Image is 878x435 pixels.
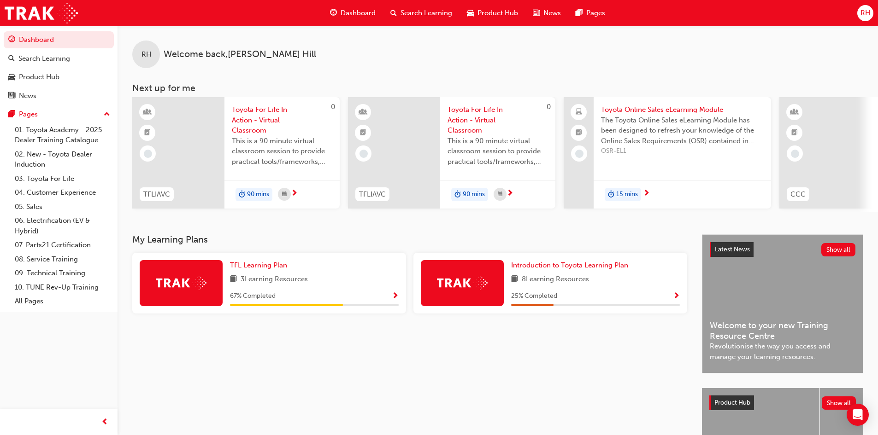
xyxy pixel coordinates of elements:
[11,294,114,308] a: All Pages
[673,292,680,301] span: Show Progress
[710,242,855,257] a: Latest NewsShow all
[5,3,78,23] img: Trak
[19,91,36,101] div: News
[533,7,540,19] span: news-icon
[821,243,856,256] button: Show all
[230,261,287,269] span: TFL Learning Plan
[164,49,316,60] span: Welcome back , [PERSON_NAME] Hill
[847,404,869,426] div: Open Intercom Messenger
[437,276,488,290] img: Trak
[392,290,399,302] button: Show Progress
[511,291,557,302] span: 25 % Completed
[8,110,15,119] span: pages-icon
[525,4,568,23] a: news-iconNews
[511,274,518,285] span: book-icon
[241,274,308,285] span: 3 Learning Resources
[8,36,15,44] span: guage-icon
[643,190,650,198] span: next-icon
[11,123,114,147] a: 01. Toyota Academy - 2025 Dealer Training Catalogue
[11,266,114,280] a: 09. Technical Training
[576,127,582,139] span: booktick-icon
[401,8,452,18] span: Search Learning
[392,292,399,301] span: Show Progress
[791,127,798,139] span: booktick-icon
[616,189,638,200] span: 15 mins
[477,8,518,18] span: Product Hub
[576,7,583,19] span: pages-icon
[791,150,799,158] span: learningRecordVerb_NONE-icon
[331,103,335,111] span: 0
[104,109,110,121] span: up-icon
[4,50,114,67] a: Search Learning
[4,31,114,48] a: Dashboard
[390,7,397,19] span: search-icon
[715,245,750,253] span: Latest News
[118,83,878,93] h3: Next up for me
[467,7,474,19] span: car-icon
[359,189,386,200] span: TFLIAVC
[230,291,276,302] span: 67 % Completed
[586,8,605,18] span: Pages
[8,92,15,100] span: news-icon
[360,106,366,118] span: learningResourceType_INSTRUCTOR_LED-icon
[348,97,555,209] a: 0TFLIAVCToyota For Life In Action - Virtual ClassroomThis is a 90 minute virtual classroom sessio...
[507,190,513,198] span: next-icon
[714,399,750,406] span: Product Hub
[702,234,863,373] a: Latest NewsShow allWelcome to your new Training Resource CentreRevolutionise the way you access a...
[460,4,525,23] a: car-iconProduct Hub
[156,276,206,290] img: Trak
[144,106,151,118] span: learningResourceType_INSTRUCTOR_LED-icon
[4,69,114,86] a: Product Hub
[247,189,269,200] span: 90 mins
[498,189,502,200] span: calendar-icon
[101,417,108,428] span: prev-icon
[608,189,614,201] span: duration-icon
[19,72,59,82] div: Product Hub
[4,29,114,106] button: DashboardSearch LearningProduct HubNews
[860,8,870,18] span: RH
[673,290,680,302] button: Show Progress
[383,4,460,23] a: search-iconSearch Learning
[4,106,114,123] button: Pages
[564,97,771,209] a: Toyota Online Sales eLearning ModuleThe Toyota Online Sales eLearning Module has been designed to...
[454,189,461,201] span: duration-icon
[359,150,368,158] span: learningRecordVerb_NONE-icon
[575,150,583,158] span: learningRecordVerb_NONE-icon
[282,189,287,200] span: calendar-icon
[790,189,806,200] span: CCC
[11,186,114,200] a: 04. Customer Experience
[448,136,548,167] span: This is a 90 minute virtual classroom session to provide practical tools/frameworks, behaviours a...
[543,8,561,18] span: News
[19,109,38,120] div: Pages
[144,127,151,139] span: booktick-icon
[4,87,114,104] a: News
[601,115,764,146] span: The Toyota Online Sales eLearning Module has been designed to refresh your knowledge of the Onlin...
[8,55,15,63] span: search-icon
[709,395,856,410] a: Product HubShow all
[448,104,548,136] span: Toyota For Life In Action - Virtual Classroom
[8,73,15,81] span: car-icon
[230,274,237,285] span: book-icon
[330,7,337,19] span: guage-icon
[822,396,856,410] button: Show all
[11,280,114,295] a: 10. TUNE Rev-Up Training
[341,8,376,18] span: Dashboard
[144,150,152,158] span: learningRecordVerb_NONE-icon
[11,214,114,238] a: 06. Electrification (EV & Hybrid)
[511,260,632,271] a: Introduction to Toyota Learning Plan
[132,97,340,209] a: 0TFLIAVCToyota For Life In Action - Virtual ClassroomThis is a 90 minute virtual classroom sessio...
[547,103,551,111] span: 0
[11,252,114,267] a: 08. Service Training
[18,53,70,64] div: Search Learning
[323,4,383,23] a: guage-iconDashboard
[601,146,764,157] span: OSR-EL1
[710,341,855,362] span: Revolutionise the way you access and manage your learning resources.
[11,200,114,214] a: 05. Sales
[132,234,687,245] h3: My Learning Plans
[232,104,332,136] span: Toyota For Life In Action - Virtual Classroom
[601,104,764,115] span: Toyota Online Sales eLearning Module
[360,127,366,139] span: booktick-icon
[576,106,582,118] span: laptop-icon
